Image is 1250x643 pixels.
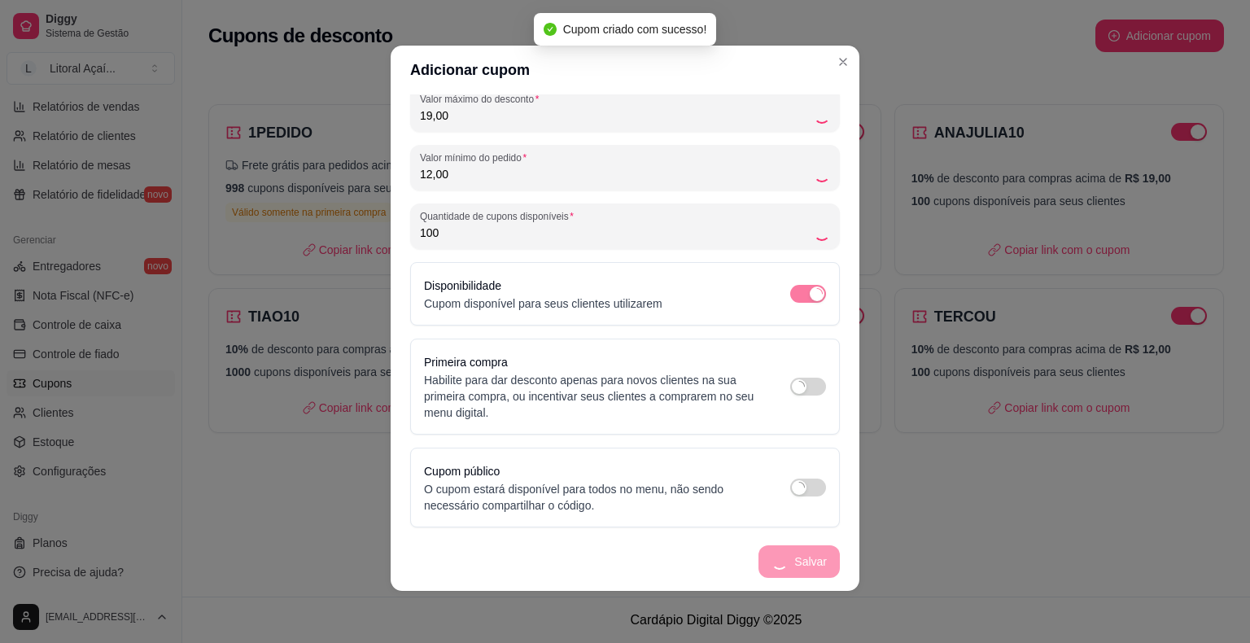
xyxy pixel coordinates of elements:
[420,225,814,241] input: Quantidade de cupons disponíveis
[420,92,544,106] label: Valor máximo do desconto
[830,49,856,75] button: Close
[424,465,500,478] label: Cupom público
[814,166,830,182] div: Loading
[420,166,814,182] input: Valor mínimo do pedido
[563,23,707,36] span: Cupom criado com sucesso!
[793,381,805,392] span: loading
[811,288,823,300] span: loading
[814,107,830,124] div: Loading
[544,23,557,36] span: check-circle
[424,295,662,312] p: Cupom disponível para seus clientes utilizarem
[424,279,501,292] label: Disponibilidade
[420,209,579,223] label: Quantidade de cupons disponíveis
[420,107,814,124] input: Valor máximo do desconto
[793,482,805,493] span: loading
[814,225,830,241] div: Loading
[420,151,532,164] label: Valor mínimo do pedido
[424,481,758,514] p: O cupom estará disponível para todos no menu, não sendo necessário compartilhar o código.
[424,372,758,421] p: Habilite para dar desconto apenas para novos clientes na sua primeira compra, ou incentivar seus ...
[424,356,508,369] label: Primeira compra
[391,46,859,94] header: Adicionar cupom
